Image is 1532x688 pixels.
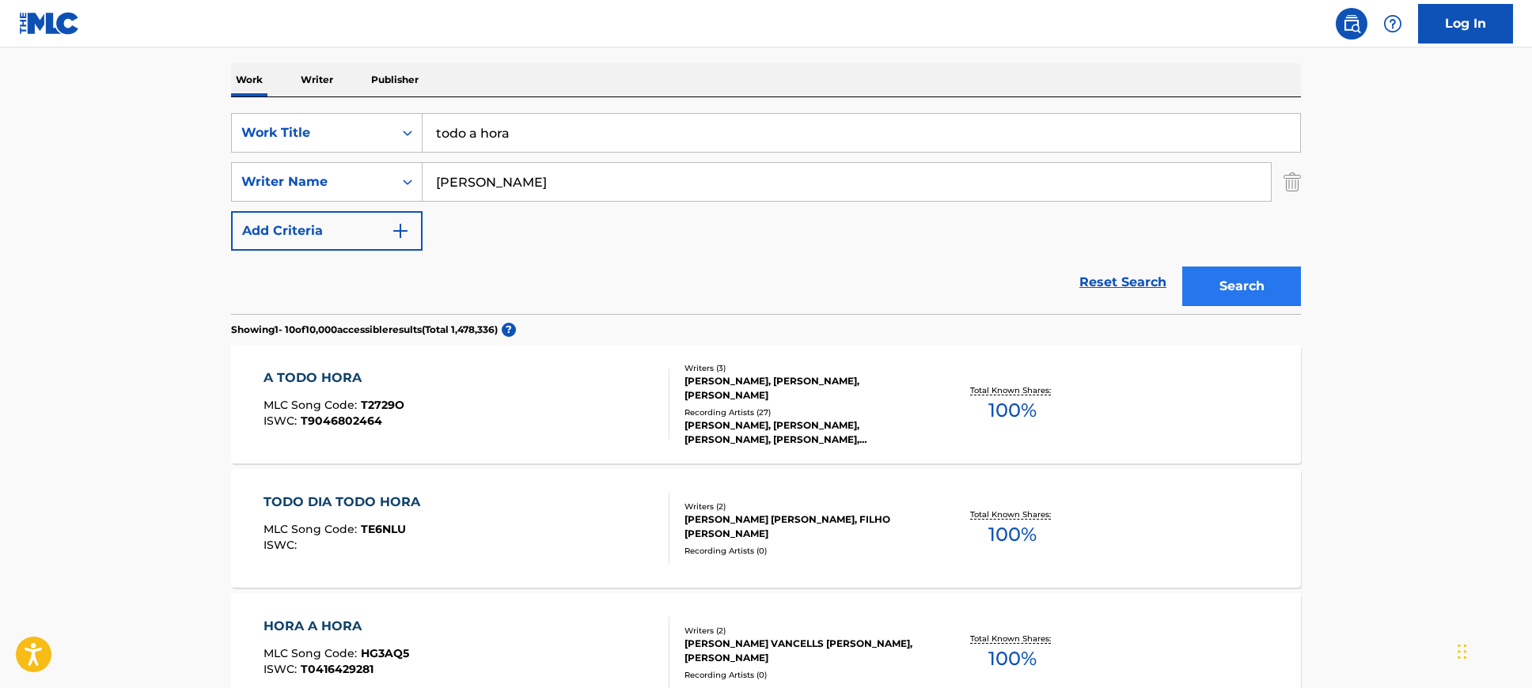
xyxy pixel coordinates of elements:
[1284,162,1301,202] img: Delete Criterion
[970,384,1055,396] p: Total Known Shares:
[502,323,516,337] span: ?
[264,493,428,512] div: TODO DIA TODO HORA
[1071,265,1174,300] a: Reset Search
[684,669,923,681] div: Recording Artists ( 0 )
[684,545,923,557] div: Recording Artists ( 0 )
[1383,14,1402,33] img: help
[296,63,338,96] p: Writer
[684,374,923,403] div: [PERSON_NAME], [PERSON_NAME], [PERSON_NAME]
[264,662,301,676] span: ISWC :
[264,522,361,536] span: MLC Song Code :
[970,633,1055,645] p: Total Known Shares:
[988,396,1037,425] span: 100 %
[988,520,1037,549] span: 100 %
[684,512,923,541] div: [PERSON_NAME] [PERSON_NAME], FILHO [PERSON_NAME]
[1336,8,1367,40] a: Public Search
[1453,612,1532,688] iframe: Chat Widget
[361,522,406,536] span: TE6NLU
[684,406,923,418] div: Recording Artists ( 27 )
[684,625,923,637] div: Writers ( 2 )
[684,362,923,374] div: Writers ( 3 )
[1182,267,1301,306] button: Search
[1342,14,1361,33] img: search
[231,113,1301,314] form: Search Form
[264,369,404,387] div: A TODO HORA
[264,398,361,412] span: MLC Song Code :
[361,398,404,412] span: T2729O
[1458,628,1467,675] div: Drag
[241,172,384,191] div: Writer Name
[301,414,382,428] span: T9046802464
[970,508,1055,520] p: Total Known Shares:
[1377,8,1409,40] div: Help
[231,211,423,251] button: Add Criteria
[264,414,301,428] span: ISWC :
[988,645,1037,673] span: 100 %
[231,345,1301,463] a: A TODO HORAMLC Song Code:T2729OISWC:T9046802464Writers (3)[PERSON_NAME], [PERSON_NAME], [PERSON_N...
[684,418,923,447] div: [PERSON_NAME], [PERSON_NAME], [PERSON_NAME], [PERSON_NAME], [PERSON_NAME]
[19,12,80,35] img: MLC Logo
[366,63,423,96] p: Publisher
[684,501,923,512] div: Writers ( 2 )
[684,637,923,665] div: [PERSON_NAME] VANCELLS [PERSON_NAME], [PERSON_NAME]
[231,469,1301,588] a: TODO DIA TODO HORAMLC Song Code:TE6NLUISWC:Writers (2)[PERSON_NAME] [PERSON_NAME], FILHO [PERSON_...
[231,63,267,96] p: Work
[1418,4,1513,43] a: Log In
[361,646,409,660] span: HG3AQ5
[264,617,409,636] div: HORA A HORA
[301,662,374,676] span: T0416429281
[264,646,361,660] span: MLC Song Code :
[264,538,301,552] span: ISWC :
[241,123,384,142] div: Work Title
[391,221,410,240] img: 9d2ae6d4665cec9f34b9.svg
[231,323,498,337] p: Showing 1 - 10 of 10,000 accessible results (Total 1,478,336 )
